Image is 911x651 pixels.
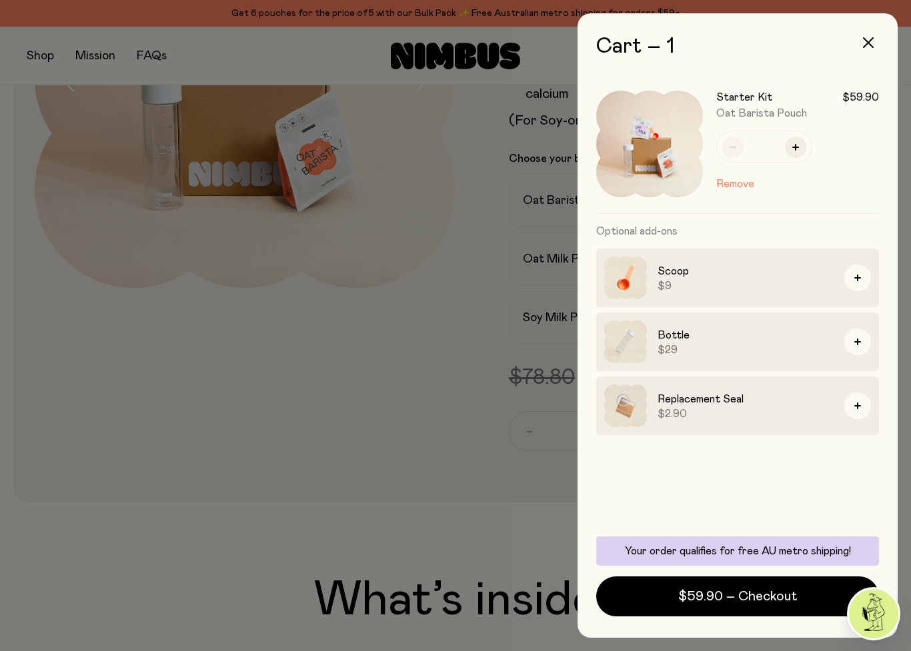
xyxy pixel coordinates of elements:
h3: Replacement Seal [658,391,834,407]
span: Oat Barista Pouch [716,108,807,119]
span: $9 [658,279,834,293]
p: Your order qualifies for free AU metro shipping! [604,544,871,558]
img: agent [849,589,898,638]
span: $29 [658,343,834,356]
button: $59.90 – Checkout [596,576,879,616]
h2: Cart – 1 [596,35,879,59]
h3: Scoop [658,263,834,279]
h3: Optional add-ons [596,214,879,249]
span: $2.90 [658,407,834,420]
span: $59.90 [842,91,879,104]
button: Remove [716,176,754,192]
span: $59.90 – Checkout [678,587,797,606]
h3: Starter Kit [716,91,772,104]
h3: Bottle [658,327,834,343]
